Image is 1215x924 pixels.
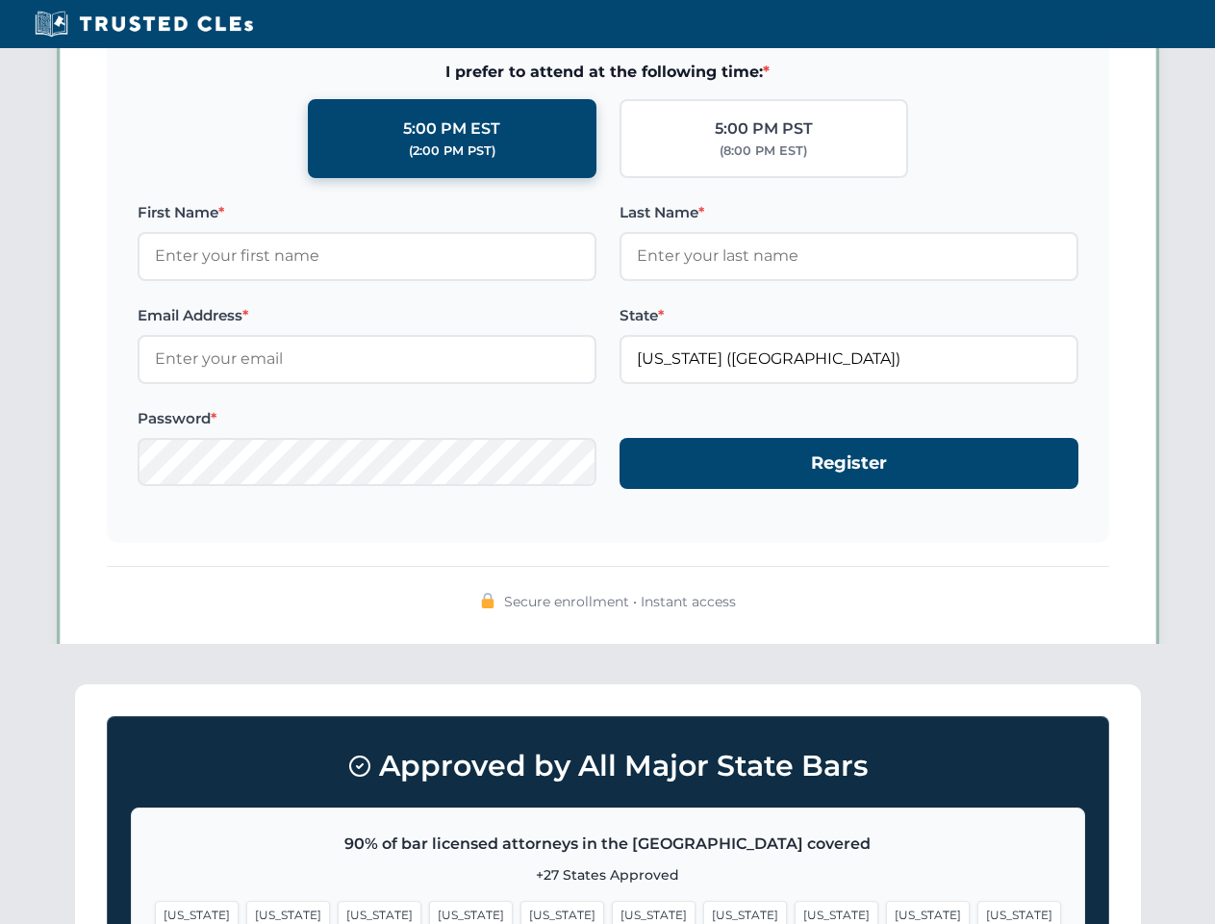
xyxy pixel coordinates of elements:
[138,407,596,430] label: Password
[620,232,1078,280] input: Enter your last name
[138,304,596,327] label: Email Address
[131,740,1085,792] h3: Approved by All Major State Bars
[138,335,596,383] input: Enter your email
[720,141,807,161] div: (8:00 PM EST)
[138,201,596,224] label: First Name
[620,201,1078,224] label: Last Name
[138,232,596,280] input: Enter your first name
[155,864,1061,885] p: +27 States Approved
[620,335,1078,383] input: Florida (FL)
[480,593,495,608] img: 🔒
[155,832,1061,857] p: 90% of bar licensed attorneys in the [GEOGRAPHIC_DATA] covered
[504,591,736,612] span: Secure enrollment • Instant access
[138,60,1078,85] span: I prefer to attend at the following time:
[620,304,1078,327] label: State
[715,116,813,141] div: 5:00 PM PST
[403,116,500,141] div: 5:00 PM EST
[409,141,495,161] div: (2:00 PM PST)
[620,438,1078,489] button: Register
[29,10,259,38] img: Trusted CLEs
